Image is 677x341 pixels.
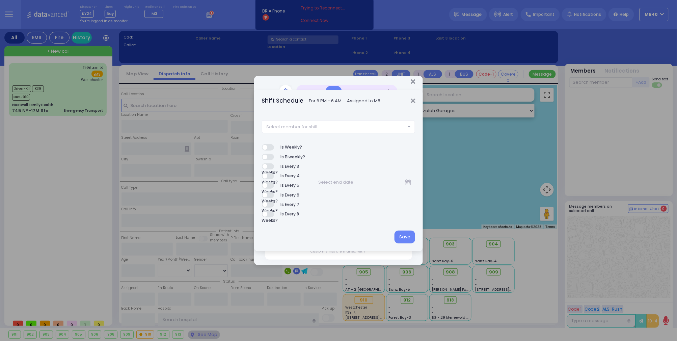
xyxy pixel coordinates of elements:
[262,154,305,160] label: Is Biweekly?
[262,192,314,199] label: Is Every 6 Weeks?
[262,97,304,105] h5: Shift Schedule
[262,211,314,217] label: Is Every 8 Weeks?
[309,98,342,104] span: For:
[267,124,318,130] span: Select member for shift
[262,202,314,208] label: Is Every 7 Weeks?
[314,176,401,189] input: Select end date
[395,231,415,243] button: Save
[262,182,314,189] label: Is Every 5 Weeks?
[262,163,314,170] label: Is Every 3 Weeks?
[347,98,381,104] span: Assigned to:
[262,144,302,151] label: Is Weekly?
[262,173,314,179] label: Is Every 4 Weeks?
[317,98,342,104] span: 6 PM - 6 AM
[374,98,381,104] span: M8
[411,98,415,104] button: Close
